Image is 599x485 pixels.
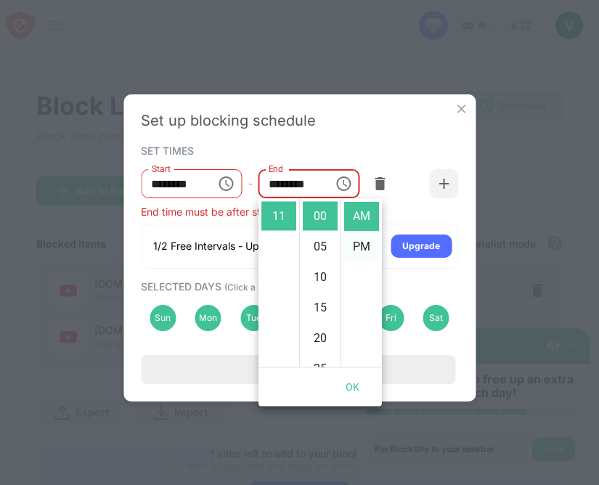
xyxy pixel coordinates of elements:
div: Sat [423,305,449,331]
label: Start [151,163,170,175]
label: End [269,163,284,175]
li: AM [344,202,379,231]
li: 5 minutes [303,232,338,261]
li: 0 minutes [303,202,338,231]
div: Upgrade [402,239,440,253]
span: (Click a day to deactivate) [224,282,332,293]
div: Tue [241,305,267,331]
li: 20 minutes [303,324,338,353]
div: SET TIMES [141,144,455,156]
div: 1/2 Free Intervals - Upgrade for 5 intervals [153,239,355,253]
div: End time must be after start time [141,205,458,218]
button: Choose time, selected time is 11:00 AM [330,169,359,198]
ul: Select hours [258,199,299,367]
div: SELECTED DAYS [141,280,455,293]
li: 10 minutes [303,263,338,292]
ul: Select minutes [299,199,341,367]
div: Sun [150,305,176,331]
button: Choose time, selected time is 12:00 PM [212,169,241,198]
img: x-button.svg [454,102,468,116]
li: 11 hours [261,202,296,231]
ul: Select meridiem [341,199,382,367]
li: 15 minutes [303,293,338,322]
div: - [248,176,253,192]
div: Set up blocking schedule [141,112,458,129]
div: Mon [195,305,221,331]
button: OK [330,374,376,401]
li: PM [344,232,379,261]
div: Fri [378,305,404,331]
li: 25 minutes [303,354,338,383]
